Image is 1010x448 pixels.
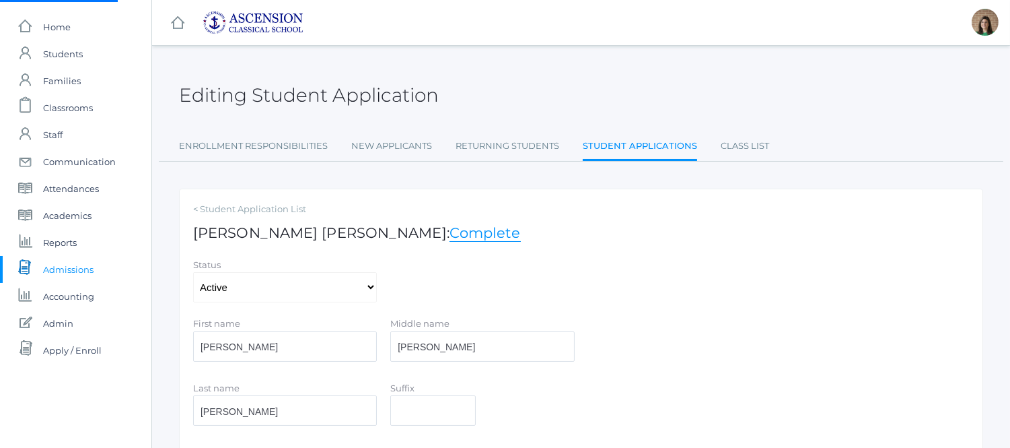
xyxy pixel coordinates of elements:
[447,224,521,242] span: :
[179,85,439,106] h2: Editing Student Application
[43,256,94,283] span: Admissions
[43,337,102,364] span: Apply / Enroll
[351,133,432,160] a: New Applicants
[456,133,559,160] a: Returning Students
[390,383,414,393] label: Suffix
[43,67,81,94] span: Families
[43,175,99,202] span: Attendances
[43,283,94,310] span: Accounting
[43,40,83,67] span: Students
[193,225,969,241] h1: [PERSON_NAME] [PERSON_NAME]
[390,318,449,329] label: Middle name
[449,224,521,242] a: Complete
[43,310,73,337] span: Admin
[972,9,999,36] div: Jenna Adams
[43,121,63,148] span: Staff
[43,13,71,40] span: Home
[43,202,92,229] span: Academics
[193,318,240,329] label: First name
[721,133,769,160] a: Class List
[203,11,303,34] img: ascension-logo-blue-113fc29133de2fb5813e50b71547a291c5fdb7962bf76d49838a2a14a36269ea.jpg
[179,133,328,160] a: Enrollment Responsibilities
[193,203,969,216] a: < Student Application List
[193,259,221,270] label: Status
[43,229,77,256] span: Reports
[583,133,697,162] a: Student Applications
[43,94,93,121] span: Classrooms
[193,383,240,393] label: Last name
[43,148,116,175] span: Communication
